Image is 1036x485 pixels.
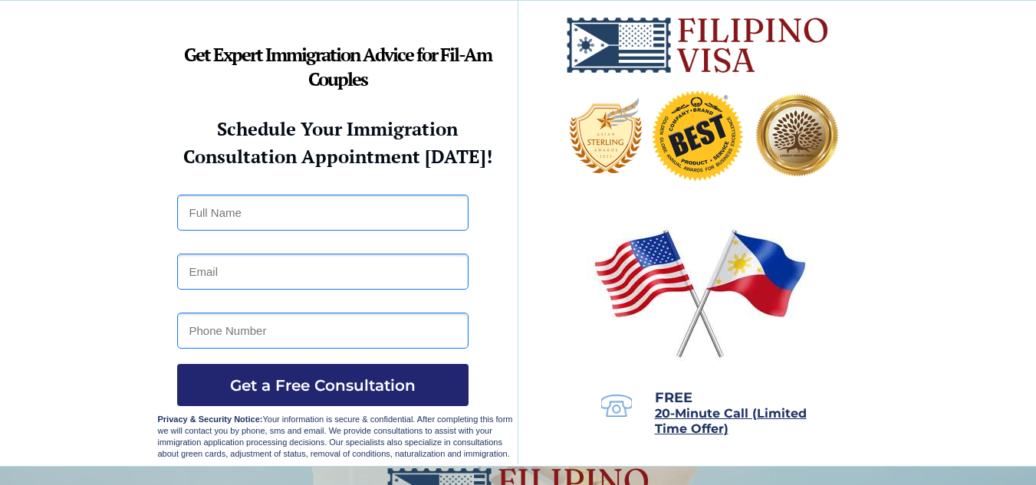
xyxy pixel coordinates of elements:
[184,42,492,91] strong: Get Expert Immigration Advice for Fil-Am Couples
[158,415,513,458] span: Your information is secure & confidential. After completing this form we will contact you by phon...
[177,364,469,406] button: Get a Free Consultation
[177,254,469,290] input: Email
[655,406,807,436] span: 20-Minute Call (Limited Time Offer)
[655,408,807,435] a: 20-Minute Call (Limited Time Offer)
[177,313,469,349] input: Phone Number
[183,144,492,169] strong: Consultation Appointment [DATE]!
[158,415,263,424] strong: Privacy & Security Notice:
[177,195,469,231] input: Full Name
[655,389,692,406] span: FREE
[217,116,458,141] strong: Schedule Your Immigration
[177,376,469,395] span: Get a Free Consultation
